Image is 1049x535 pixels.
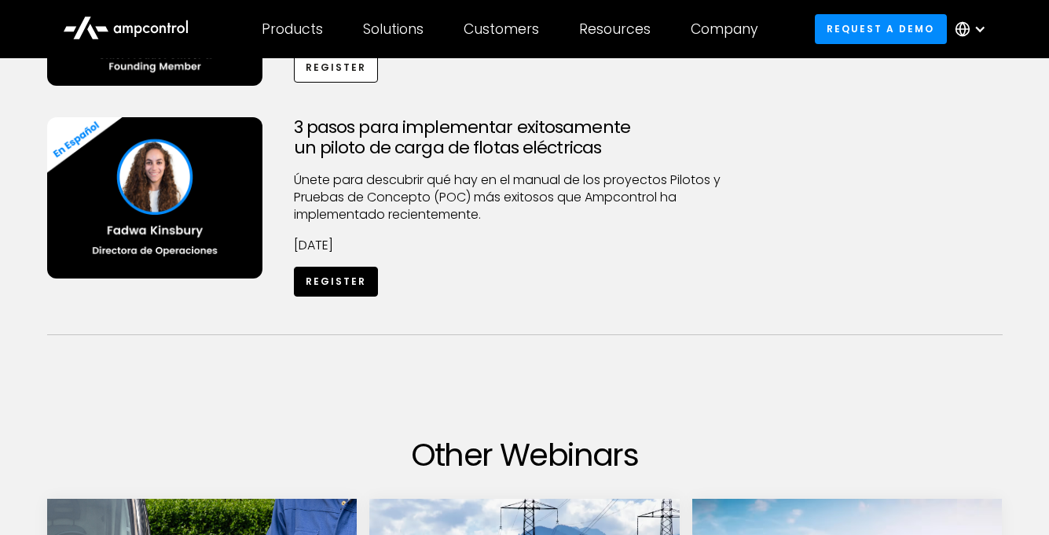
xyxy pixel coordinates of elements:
div: Resources [579,20,651,38]
div: Solutions [363,20,424,38]
a: Register [294,53,379,82]
div: Customers [464,20,539,38]
div: Company [691,20,758,38]
div: Products [262,20,323,38]
p: Únete para descubrir qué hay en el manual de los proyectos Pilotos y Pruebas de Concepto (POC) má... [294,172,756,224]
a: Register [294,267,379,296]
h2: Other Webinars [47,436,1003,474]
p: [DATE] [294,237,756,254]
a: Request a demo [815,14,947,43]
h3: 3 pasos para implementar exitosamente un piloto de carga de flotas eléctricas [294,117,756,159]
